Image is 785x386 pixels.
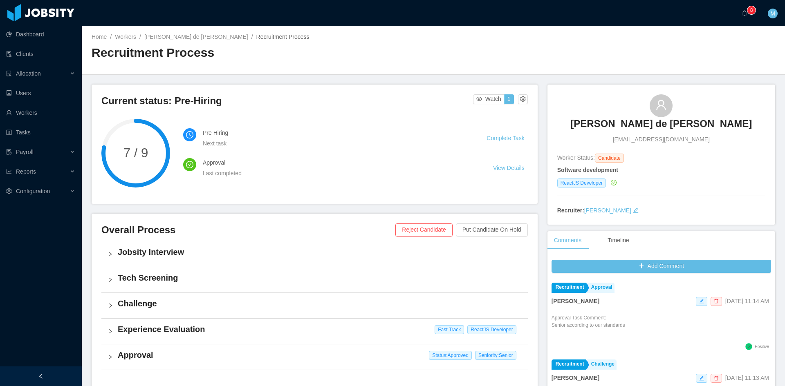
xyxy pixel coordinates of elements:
strong: [PERSON_NAME] [552,298,599,304]
a: [PERSON_NAME] [584,207,631,214]
button: Put Candidate On Hold [456,223,528,237]
div: icon: rightChallenge [101,293,528,318]
div: icon: rightJobsity Interview [101,241,528,267]
i: icon: bell [742,10,747,16]
p: Senior according to our standards [552,321,625,329]
span: Configuration [16,188,50,194]
a: Workers [115,33,136,40]
i: icon: file-protect [6,149,12,155]
i: icon: right [108,252,113,257]
span: Seniority: Senior [475,351,516,360]
span: [DATE] 11:14 AM [725,298,769,304]
a: [PERSON_NAME] de [PERSON_NAME] [570,117,752,135]
a: View Details [493,165,525,171]
i: icon: right [108,355,113,359]
a: Challenge [587,359,617,370]
button: icon: setting [518,94,528,104]
button: Reject Candidate [395,223,452,237]
sup: 8 [747,6,756,14]
div: icon: rightExperience Evaluation [101,319,528,344]
span: Reports [16,168,36,175]
h3: Overall Process [101,223,395,237]
span: / [139,33,141,40]
i: icon: check-circle [186,161,193,168]
button: 1 [504,94,514,104]
i: icon: clock-circle [186,131,193,138]
i: icon: delete [714,376,719,381]
div: Timeline [601,231,635,250]
span: M [770,9,775,18]
a: icon: profileTasks [6,124,75,141]
div: Comments [547,231,588,250]
span: / [251,33,253,40]
a: Complete Task [487,135,524,141]
span: Fast Track [435,325,464,334]
i: icon: edit [699,376,704,381]
a: icon: pie-chartDashboard [6,26,75,42]
i: icon: check-circle [611,180,617,185]
h4: Challenge [118,298,521,309]
span: [EMAIL_ADDRESS][DOMAIN_NAME] [613,135,710,144]
div: Next task [203,139,467,148]
i: icon: edit [633,208,639,213]
a: [PERSON_NAME] de [PERSON_NAME] [144,33,248,40]
i: icon: user [655,99,667,111]
i: icon: setting [6,188,12,194]
h4: Approval [118,349,521,361]
h4: Approval [203,158,473,167]
h3: Current status: Pre-Hiring [101,94,473,107]
span: Payroll [16,149,34,155]
strong: Software development [557,167,618,173]
a: Recruitment [552,359,586,370]
span: Allocation [16,70,41,77]
i: icon: delete [714,299,719,303]
button: icon: plusAdd Comment [552,260,771,273]
h2: Recruitment Process [92,45,433,61]
a: icon: check-circle [609,179,617,186]
span: [DATE] 11:13 AM [725,375,769,381]
span: Candidate [595,154,624,163]
h4: Experience Evaluation [118,324,521,335]
div: Last completed [203,169,473,178]
a: Home [92,33,107,40]
i: icon: line-chart [6,169,12,174]
span: Status: Approved [429,351,472,360]
span: 7 / 9 [101,147,170,159]
h4: Tech Screening [118,272,521,283]
a: icon: userWorkers [6,105,75,121]
span: ReactJS Developer [467,325,516,334]
p: 8 [750,6,753,14]
h4: Jobsity Interview [118,246,521,258]
span: Positive [755,344,769,349]
h4: Pre Hiring [203,128,467,137]
a: icon: auditClients [6,46,75,62]
i: icon: solution [6,71,12,76]
span: / [110,33,112,40]
a: icon: robotUsers [6,85,75,101]
div: Approval Task Comment: [552,314,625,341]
a: Approval [587,283,615,293]
i: icon: right [108,329,113,334]
i: icon: right [108,277,113,282]
span: Recruitment Process [256,33,310,40]
span: Worker Status: [557,154,595,161]
h3: [PERSON_NAME] de [PERSON_NAME] [570,117,752,130]
button: icon: eyeWatch [473,94,505,104]
div: icon: rightApproval [101,344,528,370]
div: icon: rightTech Screening [101,267,528,292]
i: icon: edit [699,299,704,303]
strong: [PERSON_NAME] [552,375,599,381]
span: ReactJS Developer [557,178,606,187]
i: icon: right [108,303,113,308]
strong: Recruiter: [557,207,584,214]
a: Recruitment [552,283,586,293]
